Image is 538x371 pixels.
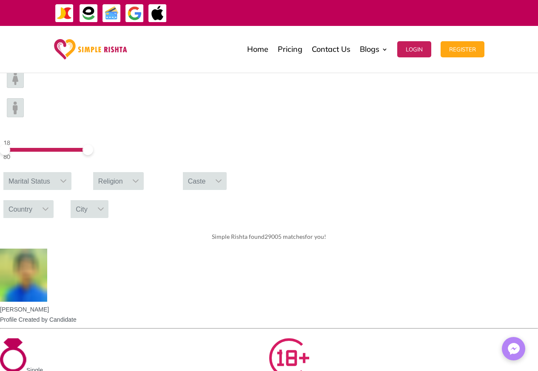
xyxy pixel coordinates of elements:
[360,28,388,71] a: Blogs
[3,200,37,218] div: Country
[55,4,74,23] img: JazzCash-icon
[183,172,211,190] div: Caste
[79,4,98,23] img: EasyPaisa-icon
[93,172,128,190] div: Religion
[312,28,350,71] a: Contact Us
[102,4,121,23] img: Credit Cards
[397,28,431,71] a: Login
[212,233,326,240] span: Simple Rishta found for you!
[3,138,86,148] div: 18
[278,28,302,71] a: Pricing
[247,28,268,71] a: Home
[3,172,55,190] div: Marital Status
[148,4,167,23] img: ApplePay-icon
[125,4,144,23] img: GooglePay-icon
[397,41,431,57] button: Login
[71,200,93,218] div: City
[505,340,522,357] img: Messenger
[441,41,484,57] button: Register
[3,152,86,162] div: 80
[265,233,305,240] span: 29005 matches
[441,28,484,71] a: Register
